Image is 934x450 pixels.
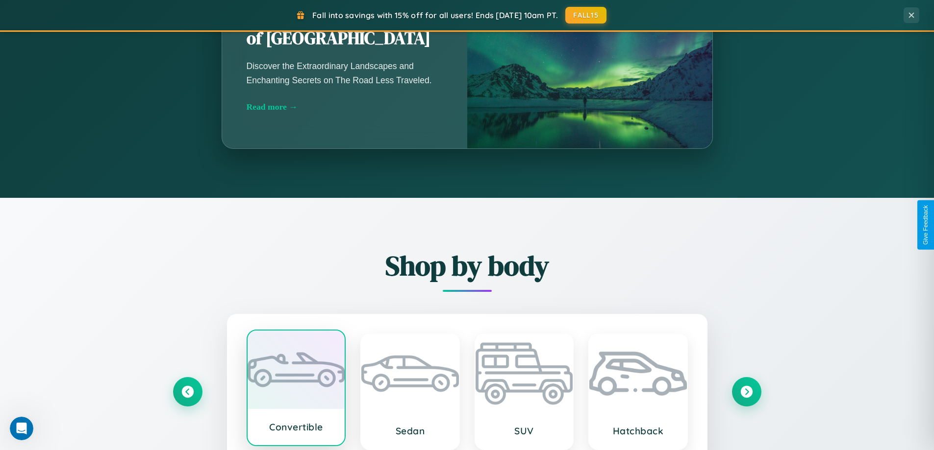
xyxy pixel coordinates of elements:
[922,205,929,245] div: Give Feedback
[247,59,443,87] p: Discover the Extraordinary Landscapes and Enchanting Secrets on The Road Less Traveled.
[247,102,443,112] div: Read more →
[312,10,558,20] span: Fall into savings with 15% off for all users! Ends [DATE] 10am PT.
[599,425,677,437] h3: Hatchback
[10,417,33,440] iframe: Intercom live chat
[173,247,761,284] h2: Shop by body
[485,425,563,437] h3: SUV
[371,425,449,437] h3: Sedan
[257,421,335,433] h3: Convertible
[565,7,606,24] button: FALL15
[247,5,443,50] h2: Unearthing the Mystique of [GEOGRAPHIC_DATA]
